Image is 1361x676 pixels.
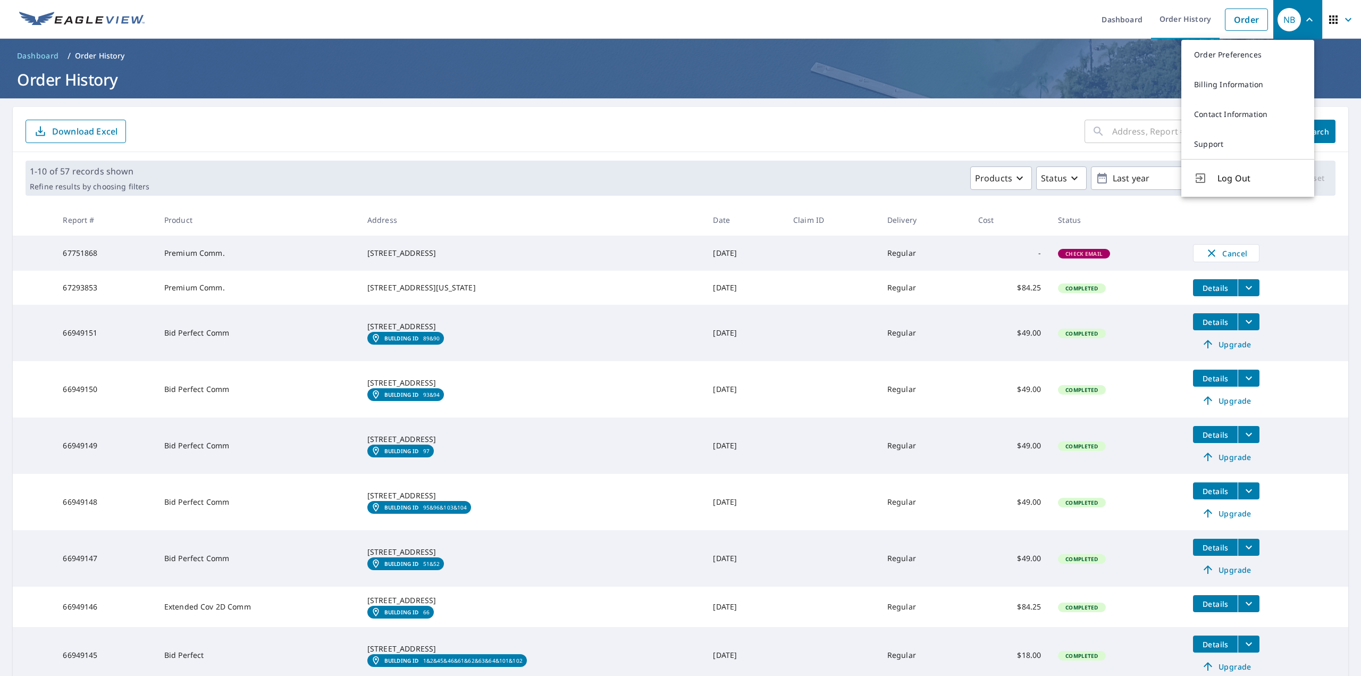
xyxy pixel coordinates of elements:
button: Cancel [1193,244,1259,262]
td: [DATE] [704,236,785,271]
td: Regular [879,271,970,305]
button: filesDropdownBtn-66949148 [1238,482,1259,499]
td: [DATE] [704,587,785,627]
p: Refine results by choosing filters [30,182,149,191]
a: Upgrade [1193,392,1259,409]
th: Product [156,204,359,236]
span: Dashboard [17,51,59,61]
td: 66949147 [54,530,155,587]
button: Last year [1091,166,1250,190]
span: Search [1306,127,1327,137]
span: Completed [1059,604,1104,611]
td: Premium Comm. [156,271,359,305]
span: Upgrade [1199,394,1253,407]
span: Cancel [1204,247,1248,260]
td: Regular [879,236,970,271]
td: Regular [879,418,970,474]
td: 66949146 [54,587,155,627]
input: Address, Report #, Claim ID, etc. [1112,116,1289,146]
a: Order [1225,9,1268,31]
td: [DATE] [704,361,785,418]
div: [STREET_ADDRESS] [367,547,696,557]
span: Completed [1059,285,1104,292]
button: Status [1036,166,1087,190]
td: $84.25 [970,271,1050,305]
td: [DATE] [704,530,785,587]
td: Regular [879,474,970,530]
div: [STREET_ADDRESS] [367,321,696,332]
a: Upgrade [1193,336,1259,353]
th: Delivery [879,204,970,236]
em: Building ID [384,561,419,567]
div: NB [1278,8,1301,31]
td: $49.00 [970,418,1050,474]
td: 66949151 [54,305,155,361]
span: Details [1199,639,1231,649]
button: detailsBtn-67293853 [1193,279,1238,296]
span: Details [1199,373,1231,383]
em: Building ID [384,391,419,398]
span: Check Email [1059,250,1109,257]
td: [DATE] [704,474,785,530]
th: Cost [970,204,1050,236]
a: Building ID1&2&45&46&61&62&63&64&101&102 [367,654,527,667]
li: / [68,49,71,62]
span: Details [1199,486,1231,496]
p: Status [1041,172,1067,185]
em: Building ID [384,335,419,341]
th: Claim ID [785,204,879,236]
td: 67751868 [54,236,155,271]
button: filesDropdownBtn-66949151 [1238,313,1259,330]
p: Last year [1108,169,1233,188]
em: Building ID [384,448,419,454]
span: Upgrade [1199,338,1253,350]
th: Report # [54,204,155,236]
span: Log Out [1217,172,1301,185]
td: 66949148 [54,474,155,530]
button: filesDropdownBtn-67293853 [1238,279,1259,296]
td: [DATE] [704,418,785,474]
h1: Order History [13,69,1348,90]
div: [STREET_ADDRESS] [367,378,696,388]
td: Bid Perfect Comm [156,361,359,418]
span: Details [1199,543,1231,553]
td: $49.00 [970,530,1050,587]
button: filesDropdownBtn-66949147 [1238,539,1259,556]
span: Upgrade [1199,563,1253,576]
td: Regular [879,305,970,361]
p: Products [975,172,1012,185]
td: Regular [879,361,970,418]
img: EV Logo [19,12,145,28]
span: Completed [1059,652,1104,660]
td: [DATE] [704,305,785,361]
a: Dashboard [13,47,63,64]
button: detailsBtn-66949145 [1193,636,1238,653]
span: Details [1199,317,1231,327]
a: Upgrade [1193,658,1259,675]
td: Bid Perfect Comm [156,474,359,530]
button: detailsBtn-66949147 [1193,539,1238,556]
span: Upgrade [1199,660,1253,673]
td: Regular [879,587,970,627]
button: Download Excel [26,120,126,143]
td: - [970,236,1050,271]
td: 66949149 [54,418,155,474]
a: Upgrade [1193,448,1259,465]
th: Address [359,204,705,236]
button: filesDropdownBtn-66949150 [1238,370,1259,387]
div: [STREET_ADDRESS] [367,644,696,654]
span: Details [1199,283,1231,293]
td: Bid Perfect Comm [156,418,359,474]
a: Upgrade [1193,505,1259,522]
td: Extended Cov 2D Comm [156,587,359,627]
span: Details [1199,430,1231,440]
div: [STREET_ADDRESS] [367,434,696,445]
a: Order Preferences [1181,40,1314,70]
div: [STREET_ADDRESS][US_STATE] [367,282,696,293]
td: $84.25 [970,587,1050,627]
span: Completed [1059,555,1104,563]
td: Regular [879,530,970,587]
a: Building ID97 [367,445,434,457]
th: Date [704,204,785,236]
button: detailsBtn-66949148 [1193,482,1238,499]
